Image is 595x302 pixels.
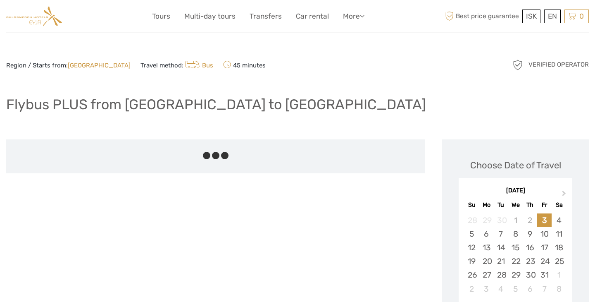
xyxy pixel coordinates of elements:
div: Choose Tuesday, November 4th, 2025 [494,282,508,296]
div: Choose Tuesday, October 7th, 2025 [494,227,508,241]
div: Not available Monday, September 29th, 2025 [479,213,494,227]
div: Choose Wednesday, October 22nd, 2025 [508,254,523,268]
span: Best price guarantee [443,10,521,23]
span: Verified Operator [528,60,589,69]
div: Not available Thursday, October 2nd, 2025 [523,213,537,227]
div: Choose Friday, October 24th, 2025 [537,254,552,268]
div: Th [523,199,537,211]
div: Choose Monday, October 13th, 2025 [479,241,494,254]
div: [DATE] [459,187,572,195]
div: Su [464,199,479,211]
div: Choose Wednesday, October 29th, 2025 [508,268,523,282]
div: Choose Sunday, October 26th, 2025 [464,268,479,282]
div: EN [544,10,561,23]
div: Choose Thursday, October 9th, 2025 [523,227,537,241]
div: Choose Friday, October 10th, 2025 [537,227,552,241]
div: Choose Thursday, October 16th, 2025 [523,241,537,254]
div: Choose Friday, October 31st, 2025 [537,268,552,282]
div: Mo [479,199,494,211]
span: Travel method: [140,59,213,71]
div: Choose Friday, November 7th, 2025 [537,282,552,296]
div: Choose Saturday, October 18th, 2025 [552,241,566,254]
h1: Flybus PLUS from [GEOGRAPHIC_DATA] to [GEOGRAPHIC_DATA] [6,96,426,113]
div: month 2025-10 [461,213,569,296]
a: Transfers [250,10,282,22]
div: Choose Wednesday, October 15th, 2025 [508,241,523,254]
button: Next Month [558,189,571,202]
a: Bus [183,62,213,69]
div: Choose Tuesday, October 28th, 2025 [494,268,508,282]
div: Choose Tuesday, October 14th, 2025 [494,241,508,254]
div: Choose Monday, October 6th, 2025 [479,227,494,241]
img: verified_operator_grey_128.png [511,58,524,72]
div: Choose Sunday, October 5th, 2025 [464,227,479,241]
a: Car rental [296,10,329,22]
span: ISK [526,12,537,20]
a: More [343,10,364,22]
div: Not available Wednesday, October 1st, 2025 [508,213,523,227]
div: Choose Sunday, November 2nd, 2025 [464,282,479,296]
div: Choose Saturday, November 1st, 2025 [552,268,566,282]
div: We [508,199,523,211]
div: Choose Date of Travel [470,159,561,172]
div: Choose Thursday, November 6th, 2025 [523,282,537,296]
div: Choose Saturday, October 4th, 2025 [552,213,566,227]
div: Choose Friday, October 17th, 2025 [537,241,552,254]
div: Choose Saturday, October 11th, 2025 [552,227,566,241]
div: Fr [537,199,552,211]
img: Guldsmeden Eyja [6,6,62,26]
div: Choose Sunday, October 12th, 2025 [464,241,479,254]
a: Tours [152,10,170,22]
div: Choose Monday, October 27th, 2025 [479,268,494,282]
span: 0 [578,12,585,20]
div: Not available Sunday, September 28th, 2025 [464,213,479,227]
div: Sa [552,199,566,211]
div: Choose Tuesday, October 21st, 2025 [494,254,508,268]
span: Region / Starts from: [6,61,131,70]
a: [GEOGRAPHIC_DATA] [68,62,131,69]
div: Choose Saturday, November 8th, 2025 [552,282,566,296]
div: Choose Monday, November 3rd, 2025 [479,282,494,296]
div: Choose Wednesday, November 5th, 2025 [508,282,523,296]
span: 45 minutes [223,59,266,71]
a: Multi-day tours [184,10,236,22]
div: Choose Sunday, October 19th, 2025 [464,254,479,268]
div: Not available Tuesday, September 30th, 2025 [494,213,508,227]
div: Choose Thursday, October 23rd, 2025 [523,254,537,268]
div: Choose Saturday, October 25th, 2025 [552,254,566,268]
div: Tu [494,199,508,211]
div: Choose Friday, October 3rd, 2025 [537,213,552,227]
div: Choose Wednesday, October 8th, 2025 [508,227,523,241]
div: Choose Monday, October 20th, 2025 [479,254,494,268]
div: Choose Thursday, October 30th, 2025 [523,268,537,282]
